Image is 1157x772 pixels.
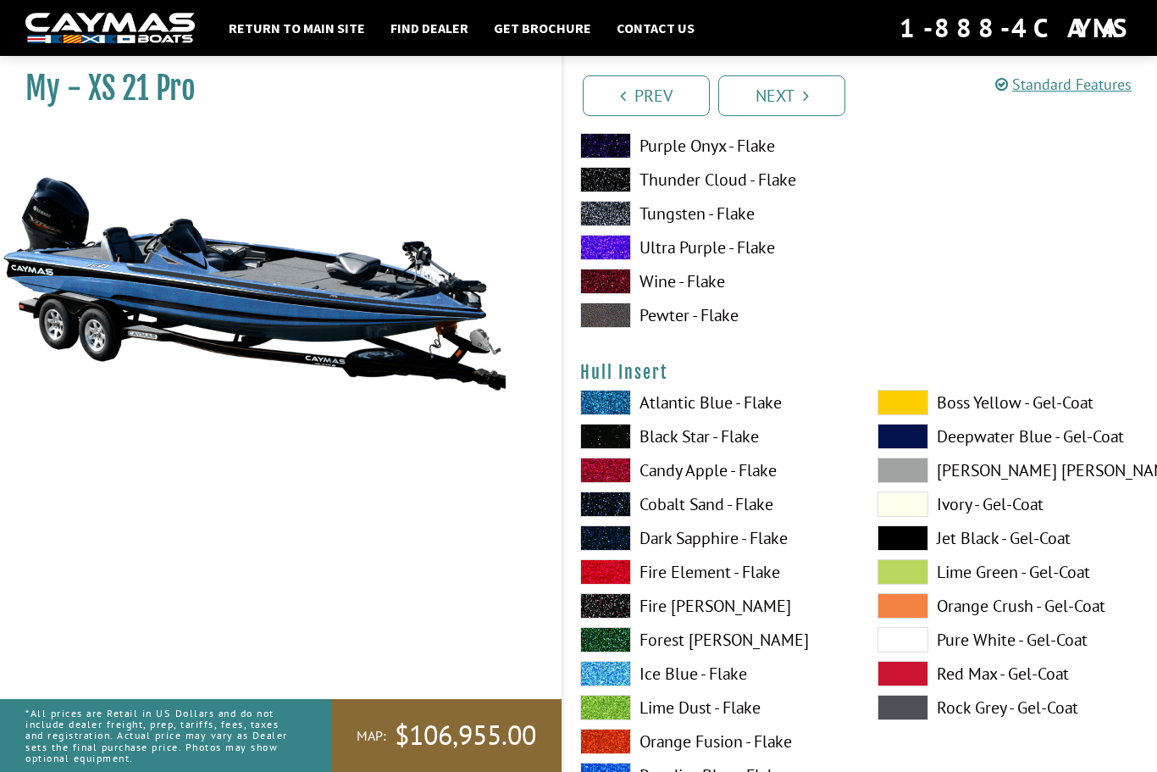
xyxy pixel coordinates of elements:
label: Pure White - Gel-Coat [877,627,1141,653]
label: Ice Blue - Flake [580,661,844,686]
label: Cobalt Sand - Flake [580,492,844,517]
label: Deepwater Blue - Gel-Coat [877,424,1141,449]
label: Wine - Flake [580,269,844,294]
label: Rock Grey - Gel-Coat [877,695,1141,720]
a: Prev [583,75,710,116]
label: Orange Fusion - Flake [580,729,844,754]
label: Red Max - Gel-Coat [877,661,1141,686]
label: Tungsten - Flake [580,201,844,226]
label: Thunder Cloud - Flake [580,167,844,192]
a: Next [718,75,845,116]
h1: My - XS 21 Pro [25,69,519,108]
p: *All prices are Retail in US Dollars and do not include dealer freight, prep, tariffs, fees, taxe... [25,699,293,772]
label: Dark Sapphire - Flake [580,525,844,551]
span: MAP: [357,727,386,745]
label: Fire Element - Flake [580,559,844,585]
label: Atlantic Blue - Flake [580,390,844,415]
label: Ultra Purple - Flake [580,235,844,260]
label: Fire [PERSON_NAME] [580,593,844,619]
a: Find Dealer [382,17,477,39]
label: Jet Black - Gel-Coat [877,525,1141,551]
label: Ivory - Gel-Coat [877,492,1141,517]
label: [PERSON_NAME] [PERSON_NAME] - Gel-Coat [877,458,1141,483]
ul: Pagination [578,73,1157,116]
div: 1-888-4CAYMAS [900,9,1132,47]
label: Boss Yellow - Gel-Coat [877,390,1141,415]
h4: Hull Insert [580,362,1140,383]
a: Get Brochure [485,17,600,39]
label: Orange Crush - Gel-Coat [877,593,1141,619]
label: Lime Green - Gel-Coat [877,559,1141,585]
img: white-logo-c9c8dbefe5ff5ceceb0f0178aa75bf4bb51f6bca0971e226c86eb53dfe498488.png [25,13,195,44]
label: Lime Dust - Flake [580,695,844,720]
label: Candy Apple - Flake [580,458,844,483]
label: Purple Onyx - Flake [580,133,844,158]
a: Return to main site [220,17,374,39]
label: Forest [PERSON_NAME] [580,627,844,653]
span: $106,955.00 [395,718,536,753]
a: Contact Us [608,17,703,39]
a: Standard Features [995,75,1132,94]
label: Black Star - Flake [580,424,844,449]
label: Pewter - Flake [580,303,844,328]
a: MAP:$106,955.00 [331,699,562,772]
